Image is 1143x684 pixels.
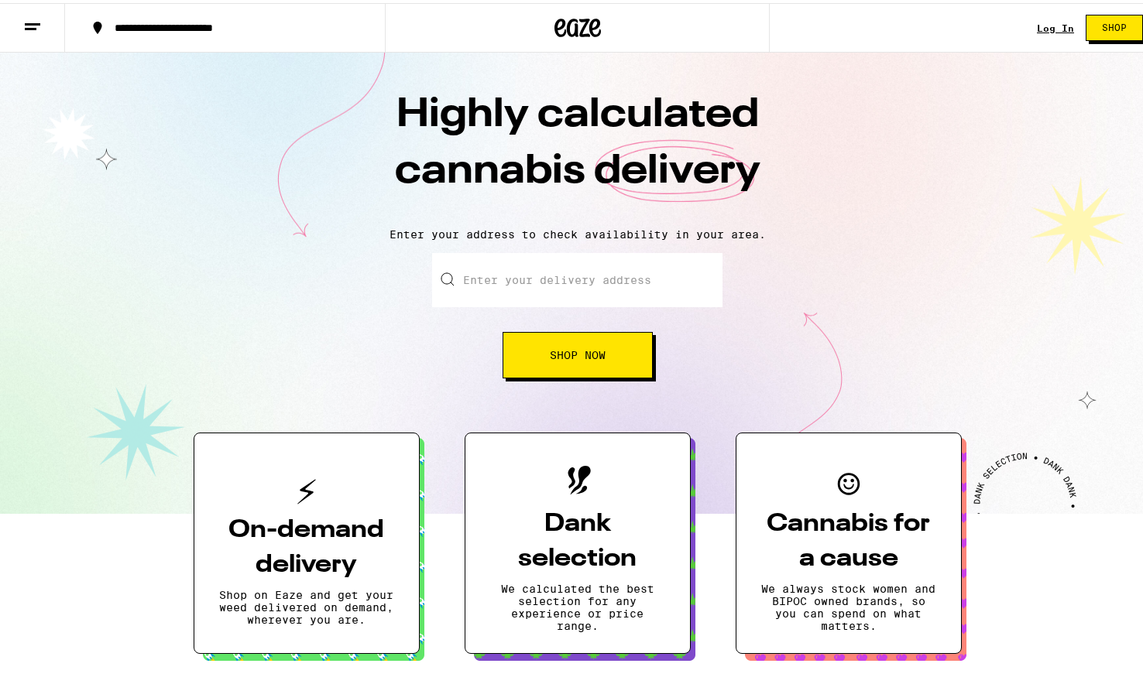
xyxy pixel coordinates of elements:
span: Shop Now [550,347,606,357]
p: We calculated the best selection for any experience or price range. [490,580,665,629]
h1: Highly calculated cannabis delivery [307,84,849,213]
h3: Dank selection [490,504,665,573]
span: Hi. Need any help? [9,11,112,23]
button: Dank selectionWe calculated the best selection for any experience or price range. [465,429,691,651]
button: Shop [1086,12,1143,38]
button: On-demand deliveryShop on Eaze and get your weed delivered on demand, wherever you are. [194,429,420,651]
span: Shop [1102,20,1127,29]
button: Cannabis for a causeWe always stock women and BIPOC owned brands, so you can spend on what matters. [736,429,962,651]
button: Shop Now [503,329,653,375]
p: Enter your address to check availability in your area. [15,225,1139,238]
h3: On-demand delivery [219,510,394,580]
input: Enter your delivery address [432,250,723,304]
h3: Cannabis for a cause [761,504,936,573]
p: We always stock women and BIPOC owned brands, so you can spend on what matters. [761,580,936,629]
a: Log In [1037,20,1074,30]
p: Shop on Eaze and get your weed delivered on demand, wherever you are. [219,586,394,623]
